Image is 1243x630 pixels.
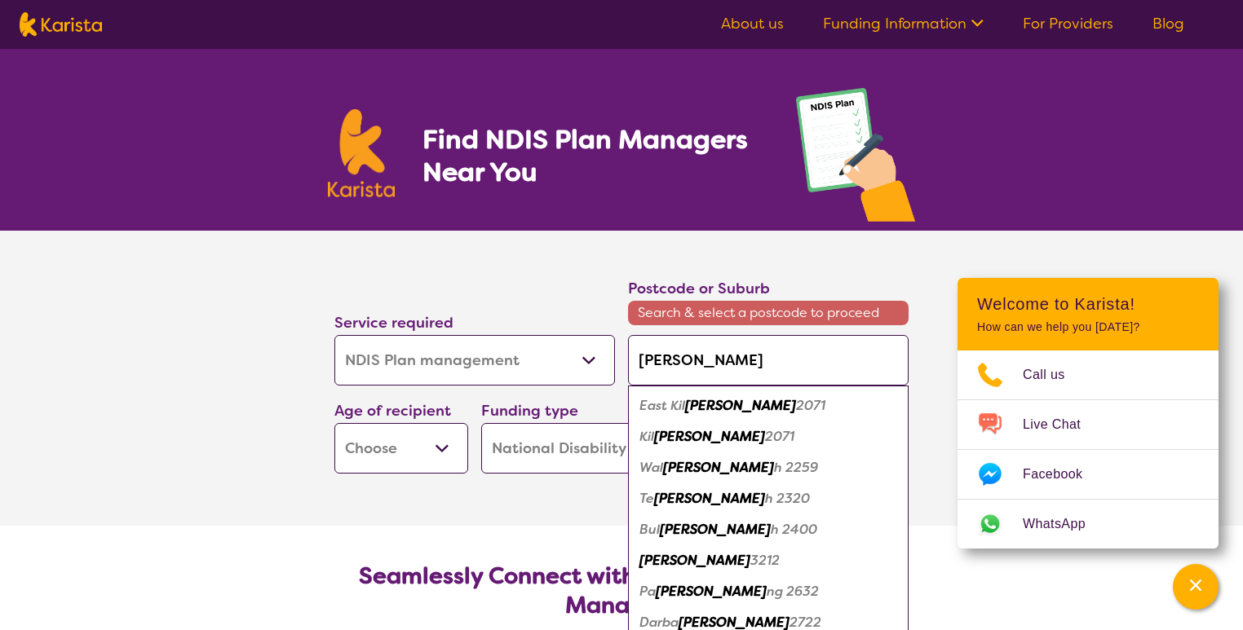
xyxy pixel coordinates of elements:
[958,500,1219,548] a: Web link opens in a new tab.
[636,483,900,514] div: Telarah 2320
[1023,412,1100,437] span: Live Chat
[628,335,909,385] input: Type
[767,583,819,600] em: ng 2632
[639,552,750,569] em: [PERSON_NAME]
[663,459,774,476] em: [PERSON_NAME]
[334,313,453,333] label: Service required
[639,397,685,414] em: East Kil
[636,576,900,607] div: Palarang 2632
[347,562,896,620] h2: Seamlessly Connect with NDIS-Registered Plan Managers
[636,390,900,421] div: East Killara 2071
[328,109,395,197] img: Karista logo
[660,521,771,538] em: [PERSON_NAME]
[636,545,900,576] div: Lara 3212
[481,401,578,421] label: Funding type
[639,459,663,476] em: Wal
[765,490,810,507] em: h 2320
[958,350,1219,548] ul: Choose channel
[334,401,451,421] label: Age of recipient
[1023,363,1085,387] span: Call us
[639,583,656,600] em: Pa
[796,88,915,231] img: plan-management
[422,123,763,188] h1: Find NDIS Plan Managers Near You
[628,301,909,325] span: Search & select a postcode to proceed
[771,521,817,538] em: h 2400
[639,490,654,507] em: Te
[765,428,794,445] em: 2071
[1023,14,1113,33] a: For Providers
[639,521,660,538] em: Bul
[636,514,900,545] div: Bullarah 2400
[639,428,654,445] em: Kil
[977,294,1199,314] h2: Welcome to Karista!
[721,14,784,33] a: About us
[685,397,796,414] em: [PERSON_NAME]
[796,397,825,414] em: 2071
[1023,512,1105,536] span: WhatsApp
[656,583,767,600] em: [PERSON_NAME]
[628,279,770,298] label: Postcode or Suburb
[654,428,765,445] em: [PERSON_NAME]
[654,490,765,507] em: [PERSON_NAME]
[958,278,1219,548] div: Channel Menu
[1152,14,1184,33] a: Blog
[1173,564,1219,610] button: Channel Menu
[774,459,818,476] em: h 2259
[1023,462,1102,487] span: Facebook
[750,552,780,569] em: 3212
[823,14,984,33] a: Funding Information
[636,421,900,452] div: Killara 2071
[636,452,900,483] div: Wallarah 2259
[20,12,102,37] img: Karista logo
[977,320,1199,334] p: How can we help you [DATE]?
